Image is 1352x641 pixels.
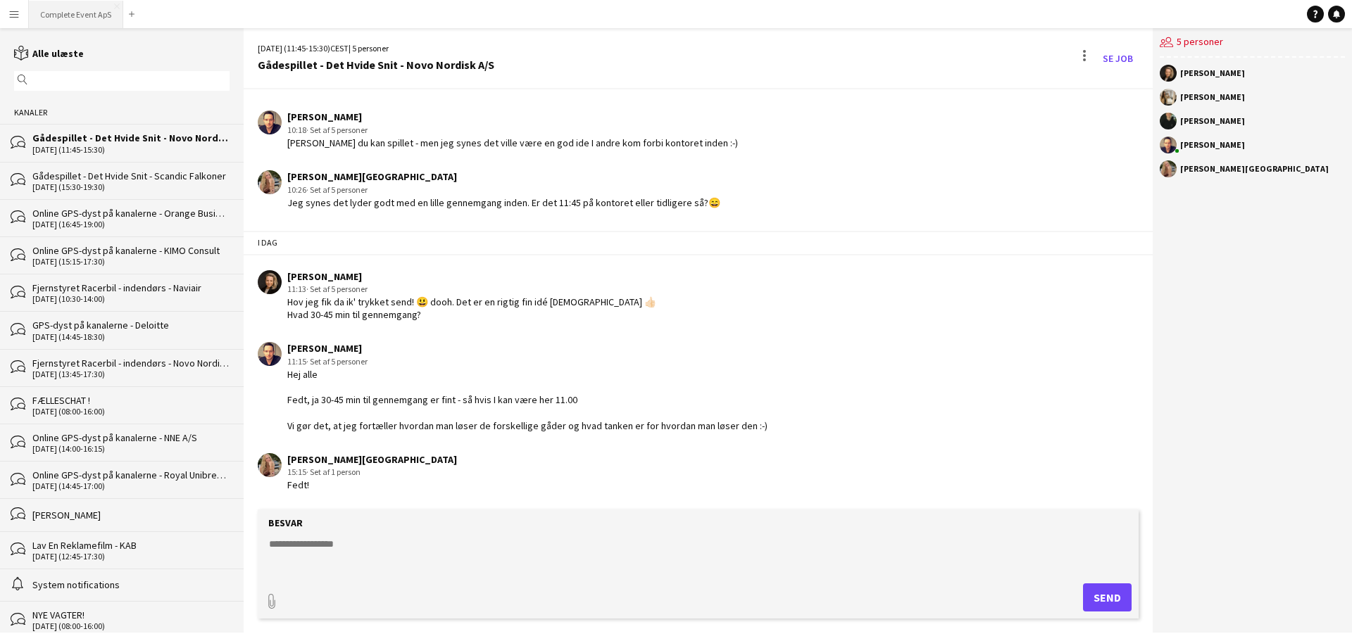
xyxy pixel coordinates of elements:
button: Complete Event ApS [29,1,123,28]
div: Gådespillet - Det Hvide Snit - Novo Nordisk A/S [32,132,230,144]
div: System notifications [32,578,230,591]
div: [PERSON_NAME] [287,110,738,123]
div: 11:13 [287,283,656,296]
span: CEST [330,43,349,53]
div: Gådespillet - Det Hvide Snit - Novo Nordisk A/S [258,58,494,71]
div: [DATE] (13:45-17:30) [32,369,230,379]
div: Online GPS-dyst på kanalerne - KIMO Consult [32,244,230,257]
div: Fjernstyret Racerbil - indendørs - Naviair [32,281,230,294]
div: 10:18 [287,124,738,137]
div: [PERSON_NAME][GEOGRAPHIC_DATA] [1180,165,1329,173]
div: [PERSON_NAME] [1180,93,1245,101]
div: Fjernstyret Racerbil - indendørs - Novo Nordisk A/S [32,357,230,369]
div: Online GPS-dyst på kanalerne - Royal Unibrew A/S [32,469,230,481]
a: Alle ulæste [14,47,84,60]
button: Send [1083,583,1132,611]
div: [PERSON_NAME] [287,270,656,283]
div: Hov jeg fik da ik' trykket send! 😃 dooh. Det er en rigtig fin idé [DEMOGRAPHIC_DATA] 👍🏻 Hvad 30-4... [287,296,656,321]
div: [PERSON_NAME] [1180,117,1245,125]
div: Online GPS-dyst på kanalerne - Orange Business [GEOGRAPHIC_DATA] [32,207,230,220]
span: · Set af 1 person [306,467,361,477]
span: · Set af 5 personer [306,356,368,367]
span: · Set af 5 personer [306,125,368,135]
div: [DATE] (08:00-16:00) [32,407,230,417]
div: 5 personer [1160,28,1345,58]
div: GPS-dyst på kanalerne - Deloitte [32,319,230,331]
span: · Set af 5 personer [306,284,368,294]
div: Hej alle Fedt, ja 30-45 min til gennemgang er fint - så hvis I kan være her 11.00 Vi gør det, at ... [287,368,768,432]
div: Gådespillet - Det Hvide Snit - Scandic Falkoner [32,170,230,182]
div: Jeg synes det lyder godt med en lille gennemgang inden. Er det 11:45 på kontoret eller tidligere ... [287,196,720,209]
div: Online GPS-dyst på kanalerne - NNE A/S [32,431,230,444]
div: [DATE] (12:45-17:30) [32,552,230,561]
div: 11:15 [287,355,768,368]
div: [PERSON_NAME] [1180,141,1245,149]
div: [PERSON_NAME] [1180,69,1245,77]
div: FÆLLESCHAT ! [32,394,230,407]
div: [PERSON_NAME][GEOGRAPHIC_DATA] [287,453,457,466]
div: [DATE] (14:45-17:00) [32,481,230,491]
a: Se Job [1097,47,1139,70]
div: 10:26 [287,184,720,196]
div: [DATE] (14:00-16:15) [32,444,230,454]
div: [DATE] (14:45-18:30) [32,332,230,342]
div: [DATE] (11:45-15:30) | 5 personer [258,42,494,55]
div: [DATE] (08:00-16:00) [32,621,230,631]
div: [DATE] (15:30-19:30) [32,182,230,192]
div: [PERSON_NAME] du kan spillet - men jeg synes det ville være en god ide I andre kom forbi kontoret... [287,137,738,149]
div: [PERSON_NAME] [287,342,768,355]
div: NYE VAGTER! [32,609,230,621]
div: [DATE] (15:15-17:30) [32,257,230,267]
div: I dag [244,231,1153,255]
span: · Set af 5 personer [306,184,368,195]
div: Fedt! [287,478,457,491]
div: [PERSON_NAME][GEOGRAPHIC_DATA] [287,170,720,183]
div: [DATE] (10:30-14:00) [32,294,230,304]
div: [DATE] (16:45-19:00) [32,220,230,229]
div: 15:15 [287,466,457,478]
div: Lav En Reklamefilm - KAB [32,539,230,552]
div: [DATE] (11:45-15:30) [32,145,230,155]
div: [PERSON_NAME] [32,509,230,521]
label: Besvar [268,516,303,529]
